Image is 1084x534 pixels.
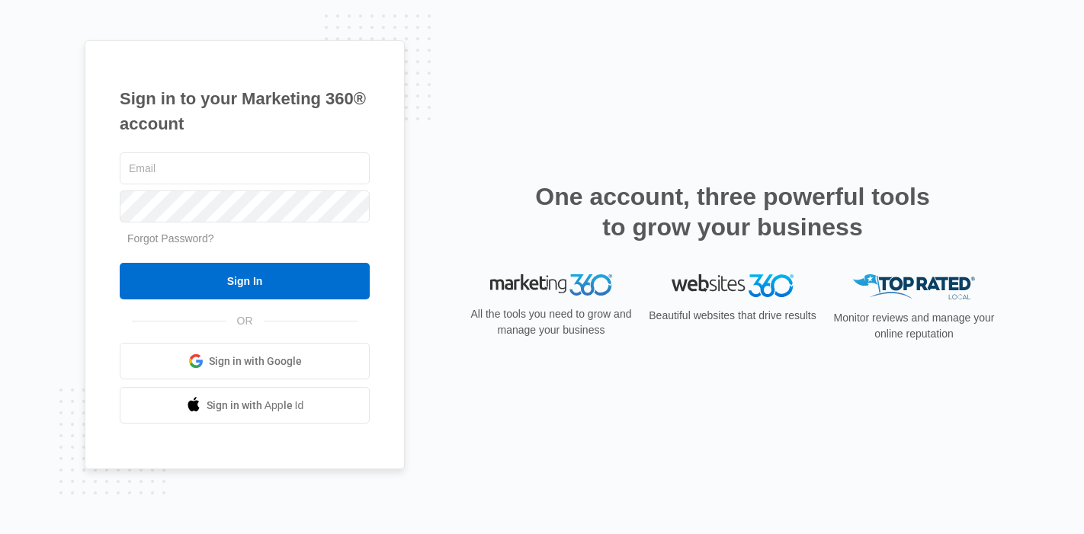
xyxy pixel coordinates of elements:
p: All the tools you need to grow and manage your business [466,306,637,338]
img: Websites 360 [672,274,794,296]
a: Forgot Password? [127,232,214,245]
img: Top Rated Local [853,274,975,299]
span: Sign in with Google [209,353,302,369]
h1: Sign in to your Marketing 360® account [120,86,370,136]
input: Sign In [120,263,370,299]
h2: One account, three powerful tools to grow your business [531,181,935,242]
img: Marketing 360 [490,274,612,296]
p: Beautiful websites that drive results [647,308,818,324]
span: OR [226,313,264,329]
p: Monitor reviews and manage your online reputation [829,310,999,342]
span: Sign in with Apple Id [207,398,304,414]
a: Sign in with Apple Id [120,387,370,424]
input: Email [120,152,370,184]
a: Sign in with Google [120,343,370,379]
